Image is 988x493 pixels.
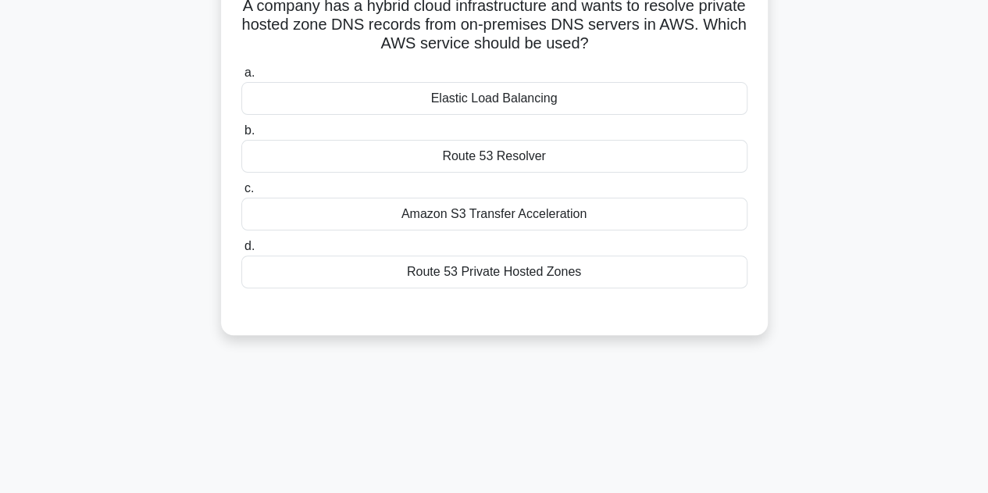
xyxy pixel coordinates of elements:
div: Amazon S3 Transfer Acceleration [241,198,747,230]
div: Route 53 Resolver [241,140,747,173]
div: Elastic Load Balancing [241,82,747,115]
span: a. [244,66,255,79]
span: d. [244,239,255,252]
div: Route 53 Private Hosted Zones [241,255,747,288]
span: b. [244,123,255,137]
span: c. [244,181,254,195]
